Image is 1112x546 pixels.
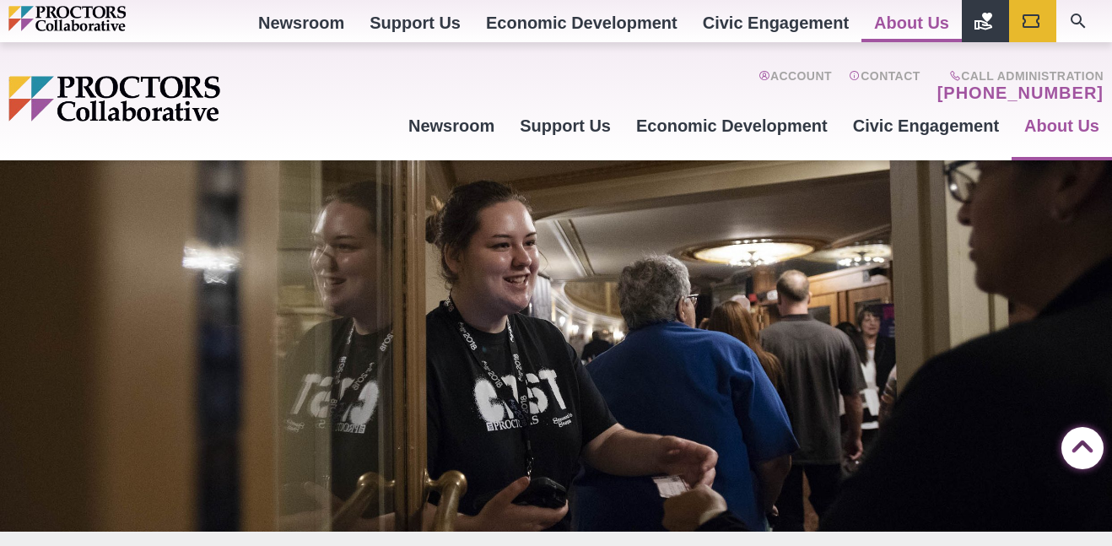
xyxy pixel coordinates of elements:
a: Economic Development [623,103,840,149]
a: About Us [1012,103,1112,149]
a: Newsroom [396,103,507,149]
a: Civic Engagement [840,103,1012,149]
a: Support Us [507,103,623,149]
a: Back to Top [1061,428,1095,462]
a: Contact [849,69,920,103]
img: Proctors logo [8,76,350,122]
a: [PHONE_NUMBER] [937,83,1104,103]
a: Account [758,69,832,103]
img: Proctors logo [8,6,198,31]
span: Call Administration [932,69,1104,83]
